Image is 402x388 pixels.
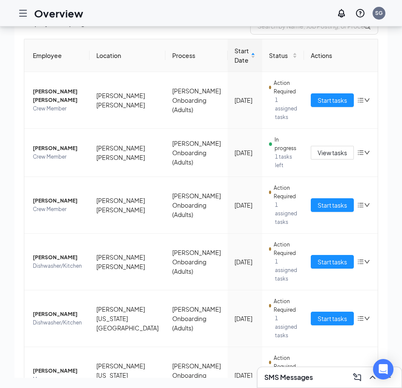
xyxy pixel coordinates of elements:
div: [DATE] [234,314,255,323]
button: Start tasks [311,198,354,212]
div: [DATE] [234,96,255,105]
span: Action Required [274,297,297,314]
span: bars [357,97,364,104]
div: [DATE] [234,148,255,157]
td: [PERSON_NAME] Onboarding (Adults) [165,177,228,234]
th: Actions [304,39,378,72]
th: Employee [24,39,90,72]
span: Action Required [274,354,297,371]
span: 1 assigned tasks [275,201,297,226]
span: Crew Member [33,104,83,113]
span: Status [269,51,291,60]
span: [PERSON_NAME] [33,310,83,319]
span: Action Required [274,240,297,258]
div: SG [375,9,383,17]
button: Start tasks [311,312,354,325]
div: [DATE] [234,200,255,210]
td: [PERSON_NAME] [PERSON_NAME] [90,72,165,129]
span: Crew Member [33,205,83,214]
th: Location [90,39,165,72]
span: Start tasks [318,314,347,323]
span: [PERSON_NAME] [33,367,83,375]
span: Crew Member [33,153,83,161]
div: Open Intercom Messenger [373,359,393,379]
span: down [364,202,370,208]
span: 1 assigned tasks [275,314,297,340]
td: [PERSON_NAME] Onboarding (Adults) [165,290,228,347]
span: View tasks [318,148,347,157]
button: ChevronUp [366,371,379,384]
span: Manager [33,375,83,384]
div: [DATE] [234,371,255,380]
td: [PERSON_NAME] [PERSON_NAME] [90,129,165,177]
button: View tasks [311,146,354,159]
button: Start tasks [311,93,354,107]
span: Start tasks [318,200,347,210]
h1: Overview [34,6,83,20]
td: [PERSON_NAME] [PERSON_NAME] [90,234,165,290]
svg: QuestionInfo [355,8,365,18]
span: down [364,150,370,156]
span: [PERSON_NAME] [PERSON_NAME] [33,87,83,104]
span: [PERSON_NAME] [33,197,83,205]
span: down [364,97,370,103]
button: Start tasks [311,255,354,269]
td: [PERSON_NAME] Onboarding (Adults) [165,234,228,290]
td: [PERSON_NAME] Onboarding (Adults) [165,129,228,177]
span: bars [357,202,364,208]
th: Process [165,39,228,72]
span: [PERSON_NAME] [33,144,83,153]
td: [PERSON_NAME] [PERSON_NAME] [90,177,165,234]
span: bars [357,258,364,265]
span: Action Required [274,184,297,201]
svg: Hamburger [18,8,28,18]
span: Dishwasher/Kitchen [33,262,83,270]
button: ComposeMessage [350,371,364,384]
th: Status [262,39,304,72]
div: [DATE] [234,257,255,266]
td: [PERSON_NAME] Onboarding (Adults) [165,72,228,129]
span: Start Date [234,46,249,65]
span: 1 assigned tasks [275,96,297,122]
span: 1 assigned tasks [275,258,297,283]
td: [PERSON_NAME] [US_STATE][GEOGRAPHIC_DATA] [90,290,165,347]
span: [PERSON_NAME] [33,253,83,262]
span: Action Required [274,79,297,96]
span: Start tasks [318,96,347,105]
svg: Notifications [336,8,347,18]
span: Start tasks [318,257,347,266]
svg: ComposeMessage [352,372,362,382]
span: Dishwasher/Kitchen [33,319,83,327]
span: bars [357,149,364,156]
span: down [364,259,370,265]
span: 1 tasks left [275,153,297,170]
h3: SMS Messages [264,373,313,382]
svg: ChevronUp [367,372,378,382]
span: down [364,316,370,321]
span: bars [357,315,364,322]
span: In progress [275,136,297,153]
